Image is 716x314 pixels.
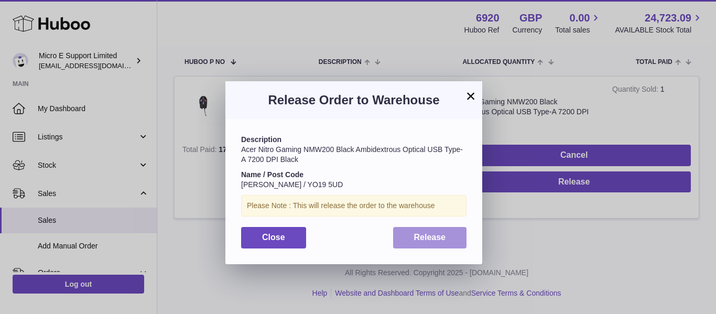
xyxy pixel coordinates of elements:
button: Release [393,227,467,248]
span: Release [414,233,446,242]
span: [PERSON_NAME] / YO19 5UD [241,180,343,189]
button: Close [241,227,306,248]
span: Acer Nitro Gaming NMW200 Black Ambidextrous Optical USB Type-A 7200 DPI Black [241,145,463,164]
strong: Description [241,135,281,144]
button: × [464,90,477,102]
span: Close [262,233,285,242]
h3: Release Order to Warehouse [241,92,467,109]
strong: Name / Post Code [241,170,303,179]
div: Please Note : This will release the order to the warehouse [241,195,467,216]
